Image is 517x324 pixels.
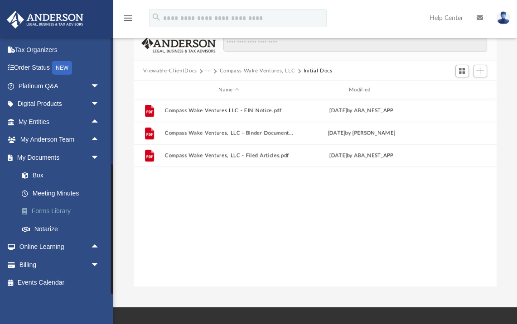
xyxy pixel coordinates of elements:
[297,86,425,94] div: Modified
[4,11,86,29] img: Anderson Advisors Platinum Portal
[223,35,487,52] input: Search files and folders
[297,129,425,138] div: by [PERSON_NAME]
[304,67,333,75] button: Initial Docs
[474,65,487,77] button: Add
[430,86,493,94] div: id
[6,59,113,77] a: Order StatusNEW
[6,77,113,95] a: Platinum Q&Aarrow_drop_down
[164,86,293,94] div: Name
[91,256,109,274] span: arrow_drop_down
[164,108,293,114] button: Compass Wake Ventures LLC - EIN Notice.pdf
[6,41,113,59] a: Tax Organizers
[91,95,109,114] span: arrow_drop_down
[328,131,345,136] span: [DATE]
[6,238,109,256] a: Online Learningarrow_drop_up
[455,65,469,77] button: Switch to Grid View
[143,67,197,75] button: Viewable-ClientDocs
[219,67,295,75] button: Compass Wake Ventures, LLC
[13,167,109,185] a: Box
[52,61,72,75] div: NEW
[13,184,113,202] a: Meeting Minutes
[297,107,425,115] div: by ABA_NEST_APP
[164,130,293,136] button: Compass Wake Ventures, LLC - Binder Documents.pdf
[6,95,113,113] a: Digital Productsarrow_drop_down
[329,108,347,113] span: [DATE]
[205,67,211,75] button: ···
[151,12,161,22] i: search
[6,131,109,149] a: My Anderson Teamarrow_drop_up
[297,152,425,160] div: [DATE] by ABA_NEST_APP
[13,220,113,238] a: Notarize
[6,148,113,167] a: My Documentsarrow_drop_down
[134,99,497,287] div: grid
[122,13,133,24] i: menu
[6,113,113,131] a: My Entitiesarrow_drop_up
[91,148,109,167] span: arrow_drop_down
[164,153,293,159] button: Compass Wake Ventures, LLC - Filed Articles.pdf
[122,17,133,24] a: menu
[6,274,113,292] a: Events Calendar
[91,131,109,149] span: arrow_drop_up
[91,77,109,95] span: arrow_drop_down
[6,256,113,274] a: Billingarrow_drop_down
[91,113,109,131] span: arrow_drop_up
[497,11,510,24] img: User Pic
[137,86,160,94] div: id
[13,202,113,220] a: Forms Library
[91,238,109,257] span: arrow_drop_up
